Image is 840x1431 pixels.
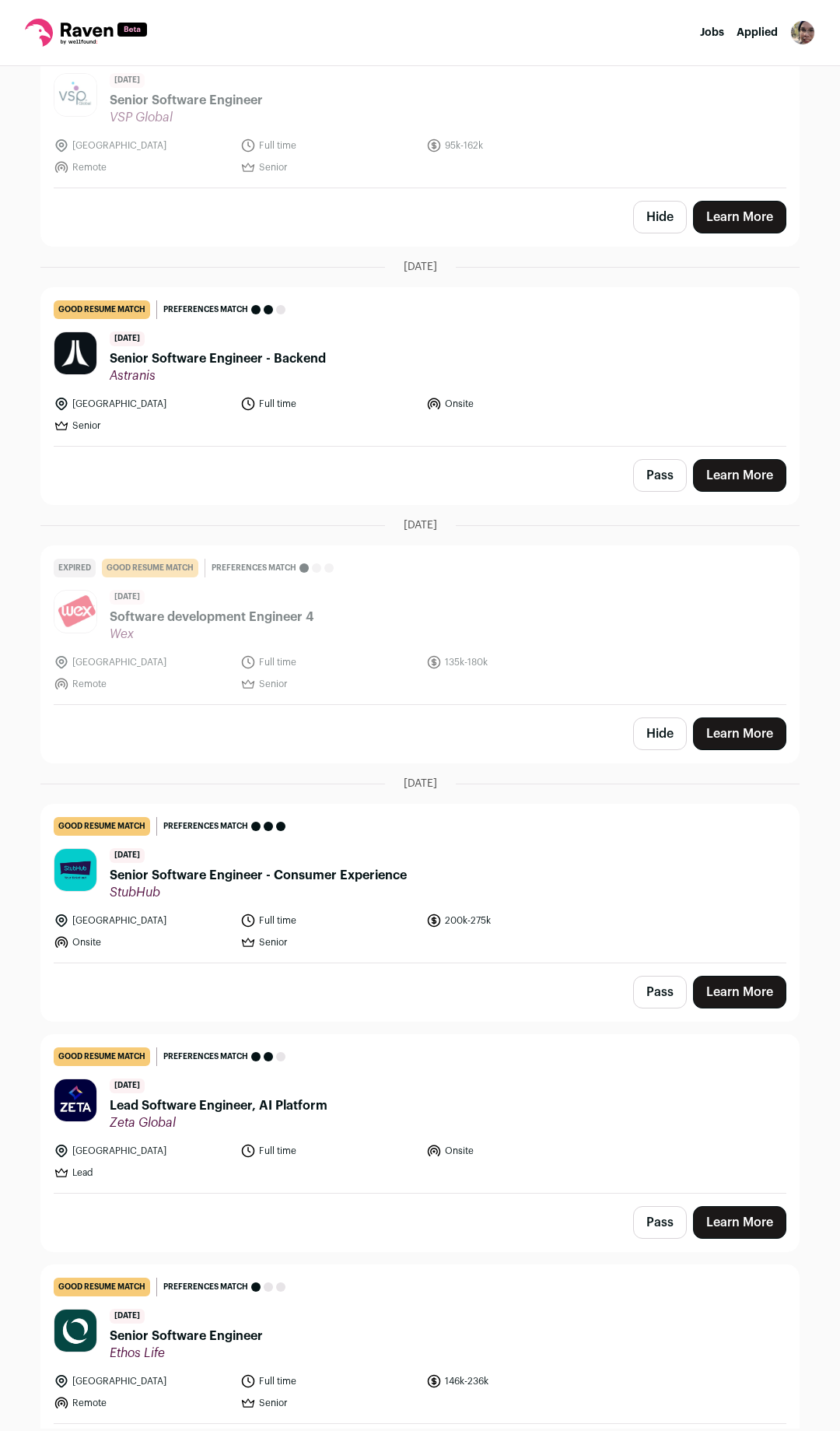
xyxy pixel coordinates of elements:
span: Preferences match [163,819,248,834]
img: 6ab67cd2cf17fd0d0cc382377698315955706a931088c98580e57bcffc808660.jpg [54,594,96,629]
li: Senior [240,935,418,950]
li: 135k-180k [426,654,604,670]
li: [GEOGRAPHIC_DATA] [54,138,231,153]
button: Pass [633,459,687,492]
a: good resume match Preferences match [DATE] Senior Software Engineer - Backend Astranis [GEOGRAPHI... [41,288,799,446]
li: Senior [54,418,231,433]
div: good resume match [54,817,150,836]
div: good resume match [54,1047,150,1066]
li: Full time [240,1143,418,1159]
span: Lead Software Engineer, AI Platform [110,1096,327,1115]
span: Preferences match [163,302,248,317]
span: [DATE] [110,590,145,605]
span: [DATE] [110,73,145,88]
span: Software development Engineer 4 [110,608,313,626]
button: Open dropdown [790,20,815,45]
a: Expired good resume match Preferences match [DATE] Senior Software Engineer VSP Global [GEOGRAPHI... [41,30,799,188]
li: Lead [54,1165,231,1180]
img: 68dba3bc9081990c846d57715f42b135dbd5ff374773d5804bb4299eade37f18.jpg [54,332,96,374]
li: Senior [240,676,418,692]
li: Remote [54,676,231,692]
a: Learn More [693,717,786,750]
img: 12985765-medium_jpg [790,20,815,45]
div: good resume match [102,559,198,577]
li: Onsite [54,935,231,950]
li: Full time [240,1373,418,1389]
a: Applied [737,27,778,38]
span: VSP Global [110,110,263,125]
span: Senior Software Engineer - Backend [110,349,326,368]
li: [GEOGRAPHIC_DATA] [54,396,231,412]
span: Senior Software Engineer [110,1327,263,1345]
img: 3ac47f596dbe91429e588771e5a793fe50bb66b834fb51854911d4b85bd06dc0.jpg [54,74,96,116]
button: Pass [633,1206,687,1239]
a: Learn More [693,201,786,233]
li: [GEOGRAPHIC_DATA] [54,654,231,670]
span: Preferences match [212,560,296,576]
span: Senior Software Engineer - Consumer Experience [110,866,407,885]
img: 867c16802acd9ea845cc654a5ccbc090b6f499689d2b0360cbed801d056f716c.jpg [54,1310,96,1352]
span: [DATE] [110,331,145,346]
li: Onsite [426,1143,604,1159]
img: 9e20dab5666333b56a0d1615f606ec3c160a8c82f38ae4c39125078ba04d13d5.jpg [54,1079,96,1121]
li: 200k-275k [426,913,604,928]
span: [DATE] [110,1079,145,1093]
span: Zeta Global [110,1115,327,1131]
li: 95k-162k [426,138,604,153]
a: good resume match Preferences match [DATE] Senior Software Engineer - Consumer Experience StubHub... [41,805,799,963]
span: StubHub [110,885,407,900]
span: [DATE] [110,1309,145,1324]
span: [DATE] [404,776,437,791]
li: [GEOGRAPHIC_DATA] [54,913,231,928]
div: Expired [54,559,96,577]
li: Full time [240,396,418,412]
a: good resume match Preferences match [DATE] Lead Software Engineer, AI Platform Zeta Global [GEOGR... [41,1035,799,1193]
li: [GEOGRAPHIC_DATA] [54,1143,231,1159]
span: Preferences match [163,1049,248,1064]
li: Full time [240,654,418,670]
a: Learn More [693,459,786,492]
span: Wex [110,626,313,642]
a: Learn More [693,1206,786,1239]
span: Ethos Life [110,1345,263,1361]
li: Onsite [426,396,604,412]
li: [GEOGRAPHIC_DATA] [54,1373,231,1389]
button: Hide [633,201,687,233]
button: Hide [633,717,687,750]
a: Learn More [693,976,786,1008]
span: Preferences match [163,1279,248,1295]
img: 70bb14dbd46f80c925f452c3a18f4fabb78fafad8cac1824713033b72c39ab95.jpg [54,849,96,891]
span: [DATE] [404,517,437,533]
li: Remote [54,160,231,175]
span: [DATE] [110,848,145,863]
span: Senior Software Engineer [110,91,263,110]
li: Remote [54,1395,231,1411]
a: good resume match Preferences match [DATE] Senior Software Engineer Ethos Life [GEOGRAPHIC_DATA] ... [41,1265,799,1423]
a: Jobs [700,27,724,38]
li: Full time [240,138,418,153]
div: good resume match [54,300,150,319]
a: Expired good resume match Preferences match [DATE] Software development Engineer 4 Wex [GEOGRAPHI... [41,546,799,704]
li: Senior [240,1395,418,1411]
div: good resume match [54,1278,150,1296]
span: [DATE] [404,259,437,275]
li: Senior [240,160,418,175]
li: Full time [240,913,418,928]
button: Pass [633,976,687,1008]
span: Astranis [110,368,326,384]
li: 146k-236k [426,1373,604,1389]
